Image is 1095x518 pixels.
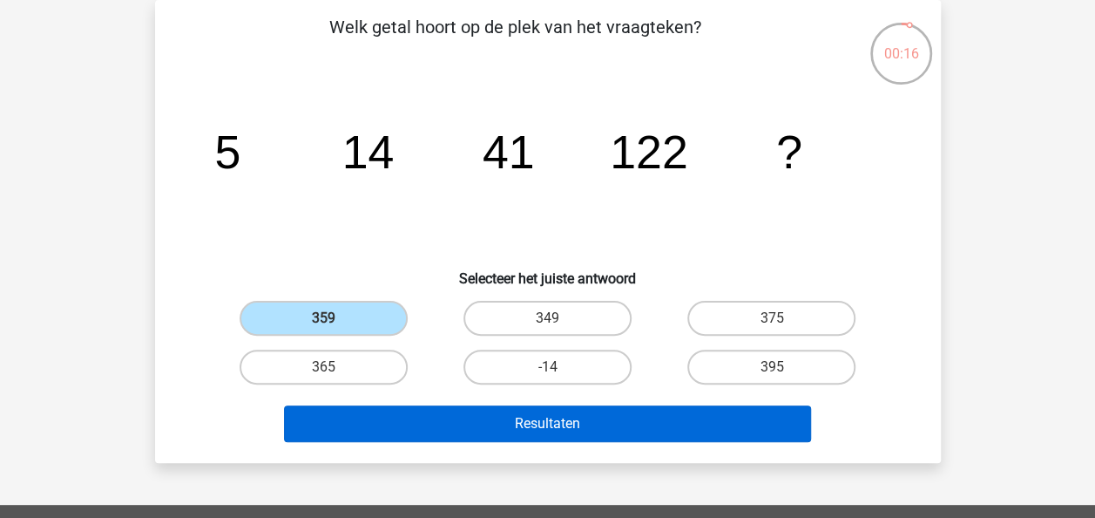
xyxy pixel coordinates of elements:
[869,21,934,65] div: 00:16
[463,301,632,336] label: 349
[214,126,240,178] tspan: 5
[687,301,855,336] label: 375
[183,256,913,287] h6: Selecteer het juiste antwoord
[183,14,848,66] p: Welk getal hoort op de plek van het vraagteken?
[463,350,632,385] label: -14
[240,350,408,385] label: 365
[482,126,534,178] tspan: 41
[610,126,688,178] tspan: 122
[240,301,408,336] label: 359
[284,406,811,442] button: Resultaten
[687,350,855,385] label: 395
[776,126,802,178] tspan: ?
[341,126,394,178] tspan: 14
